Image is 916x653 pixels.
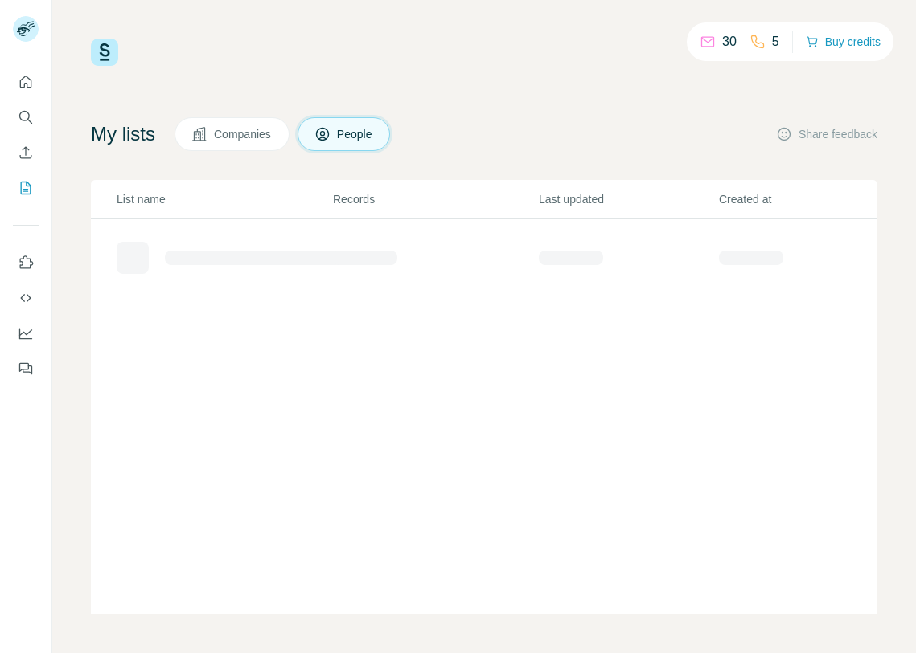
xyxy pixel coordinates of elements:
[13,138,39,167] button: Enrich CSV
[13,248,39,277] button: Use Surfe on LinkedIn
[13,173,39,202] button: My lists
[13,284,39,312] button: Use Surfe API
[776,126,877,142] button: Share feedback
[719,191,898,207] p: Created at
[13,319,39,348] button: Dashboard
[91,121,155,147] h4: My lists
[722,32,737,51] p: 30
[13,103,39,132] button: Search
[772,32,779,51] p: 5
[337,126,374,142] span: People
[13,67,39,96] button: Quick start
[539,191,717,207] p: Last updated
[13,354,39,383] button: Feedback
[806,31,881,53] button: Buy credits
[333,191,537,207] p: Records
[91,39,118,66] img: Surfe Logo
[214,126,273,142] span: Companies
[117,191,331,207] p: List name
